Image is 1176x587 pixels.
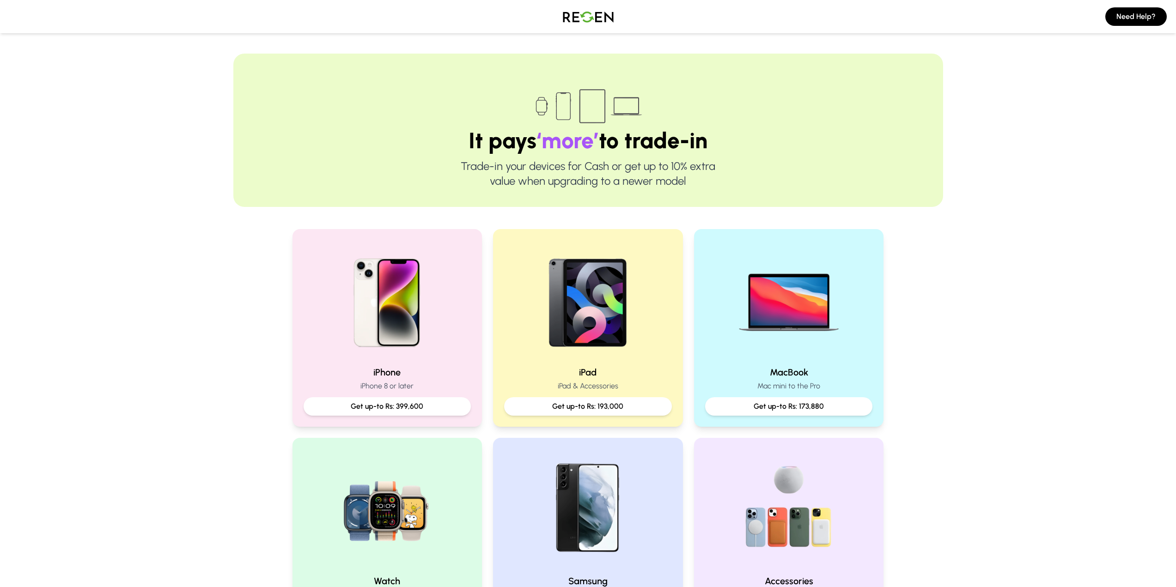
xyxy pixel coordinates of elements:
[536,127,599,154] span: ‘more’
[556,4,621,30] img: Logo
[713,401,865,412] p: Get up-to Rs: 173,880
[1105,7,1167,26] button: Need Help?
[529,449,647,567] img: Samsung
[530,83,646,129] img: Trade-in devices
[328,449,446,567] img: Watch
[529,240,647,358] img: iPad
[730,240,848,358] img: MacBook
[705,381,873,392] p: Mac mini to the Pro
[311,401,464,412] p: Get up-to Rs: 399,600
[263,129,914,151] h1: It pays to trade-in
[304,366,471,379] h2: iPhone
[304,381,471,392] p: iPhone 8 or later
[512,401,664,412] p: Get up-to Rs: 193,000
[328,240,446,358] img: iPhone
[504,366,672,379] h2: iPad
[504,381,672,392] p: iPad & Accessories
[705,366,873,379] h2: MacBook
[730,449,848,567] img: Accessories
[263,159,914,188] p: Trade-in your devices for Cash or get up to 10% extra value when upgrading to a newer model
